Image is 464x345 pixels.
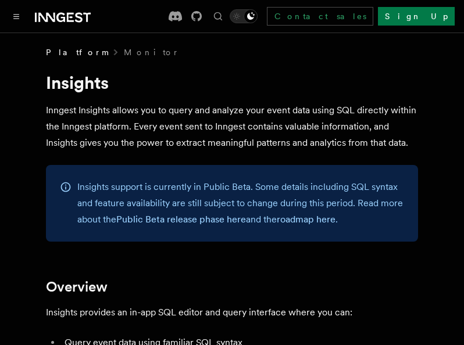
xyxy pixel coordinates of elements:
[77,179,404,228] p: Insights support is currently in Public Beta. Some details including SQL syntax and feature avail...
[9,9,23,23] button: Toggle navigation
[46,102,418,151] p: Inngest Insights allows you to query and analyze your event data using SQL directly within the In...
[46,304,418,321] p: Insights provides an in-app SQL editor and query interface where you can:
[378,7,455,26] a: Sign Up
[46,72,418,93] h1: Insights
[211,9,225,23] button: Find something...
[124,46,179,58] a: Monitor
[230,9,258,23] button: Toggle dark mode
[46,46,108,58] span: Platform
[46,279,108,295] a: Overview
[116,214,246,225] a: Public Beta release phase here
[267,7,373,26] a: Contact sales
[277,214,335,225] a: roadmap here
